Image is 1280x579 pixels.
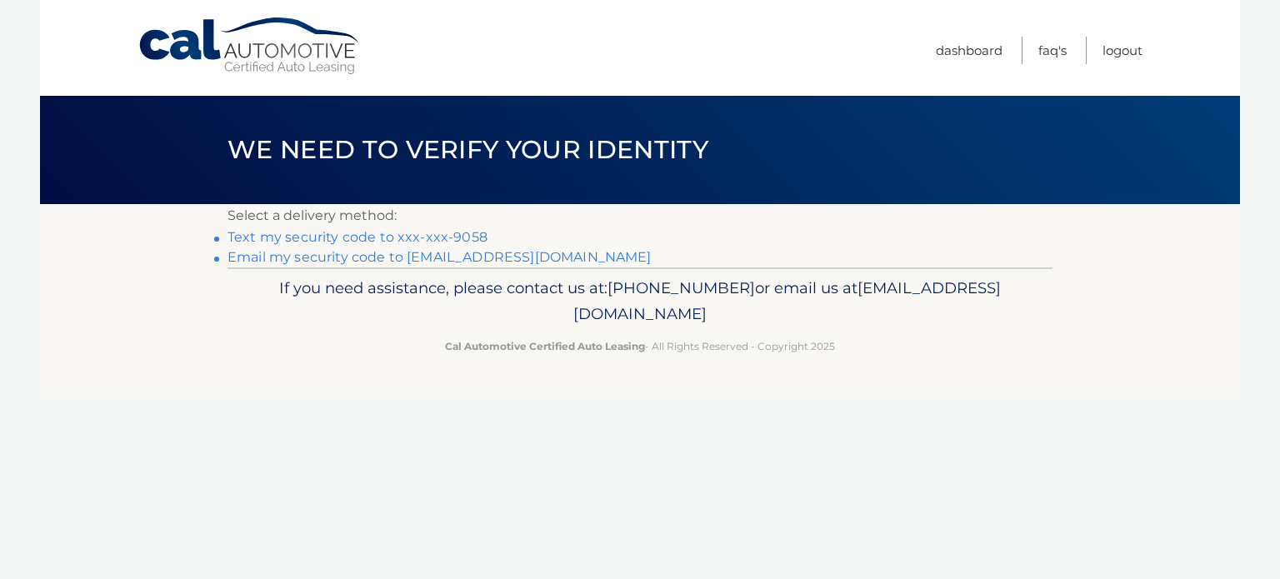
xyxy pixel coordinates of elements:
p: - All Rights Reserved - Copyright 2025 [238,337,1042,355]
a: Dashboard [936,37,1002,64]
strong: Cal Automotive Certified Auto Leasing [445,340,645,352]
a: Text my security code to xxx-xxx-9058 [227,229,487,245]
span: We need to verify your identity [227,134,708,165]
a: Logout [1102,37,1142,64]
a: Cal Automotive [137,17,362,76]
a: FAQ's [1038,37,1067,64]
p: Select a delivery method: [227,204,1052,227]
a: Email my security code to [EMAIL_ADDRESS][DOMAIN_NAME] [227,249,652,265]
span: [PHONE_NUMBER] [607,278,755,297]
p: If you need assistance, please contact us at: or email us at [238,275,1042,328]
